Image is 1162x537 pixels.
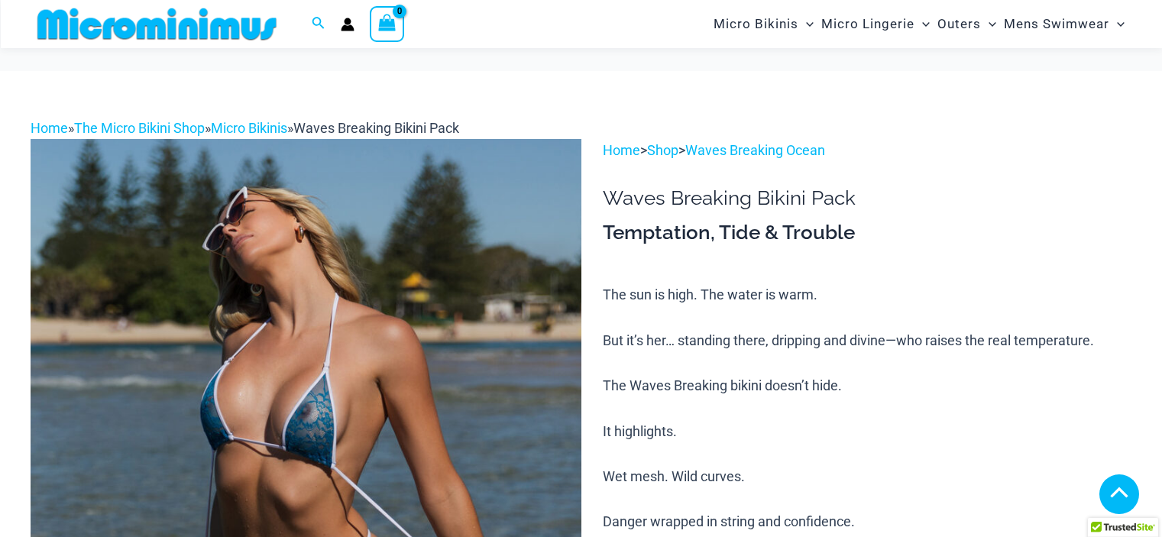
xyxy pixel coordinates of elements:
[685,142,825,158] a: Waves Breaking Ocean
[798,5,814,44] span: Menu Toggle
[714,5,798,44] span: Micro Bikinis
[821,5,914,44] span: Micro Lingerie
[817,5,934,44] a: Micro LingerieMenu ToggleMenu Toggle
[914,5,930,44] span: Menu Toggle
[31,120,459,136] span: » » »
[603,142,640,158] a: Home
[934,5,1000,44] a: OutersMenu ToggleMenu Toggle
[707,2,1131,46] nav: Site Navigation
[293,120,459,136] span: Waves Breaking Bikini Pack
[603,186,1131,210] h1: Waves Breaking Bikini Pack
[710,5,817,44] a: Micro BikinisMenu ToggleMenu Toggle
[370,6,405,41] a: View Shopping Cart, empty
[312,15,325,34] a: Search icon link
[1000,5,1128,44] a: Mens SwimwearMenu ToggleMenu Toggle
[31,120,68,136] a: Home
[341,18,354,31] a: Account icon link
[1109,5,1125,44] span: Menu Toggle
[603,220,1131,246] h3: Temptation, Tide & Trouble
[603,139,1131,162] p: > >
[1004,5,1109,44] span: Mens Swimwear
[647,142,678,158] a: Shop
[31,7,283,41] img: MM SHOP LOGO FLAT
[937,5,981,44] span: Outers
[211,120,287,136] a: Micro Bikinis
[981,5,996,44] span: Menu Toggle
[74,120,205,136] a: The Micro Bikini Shop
